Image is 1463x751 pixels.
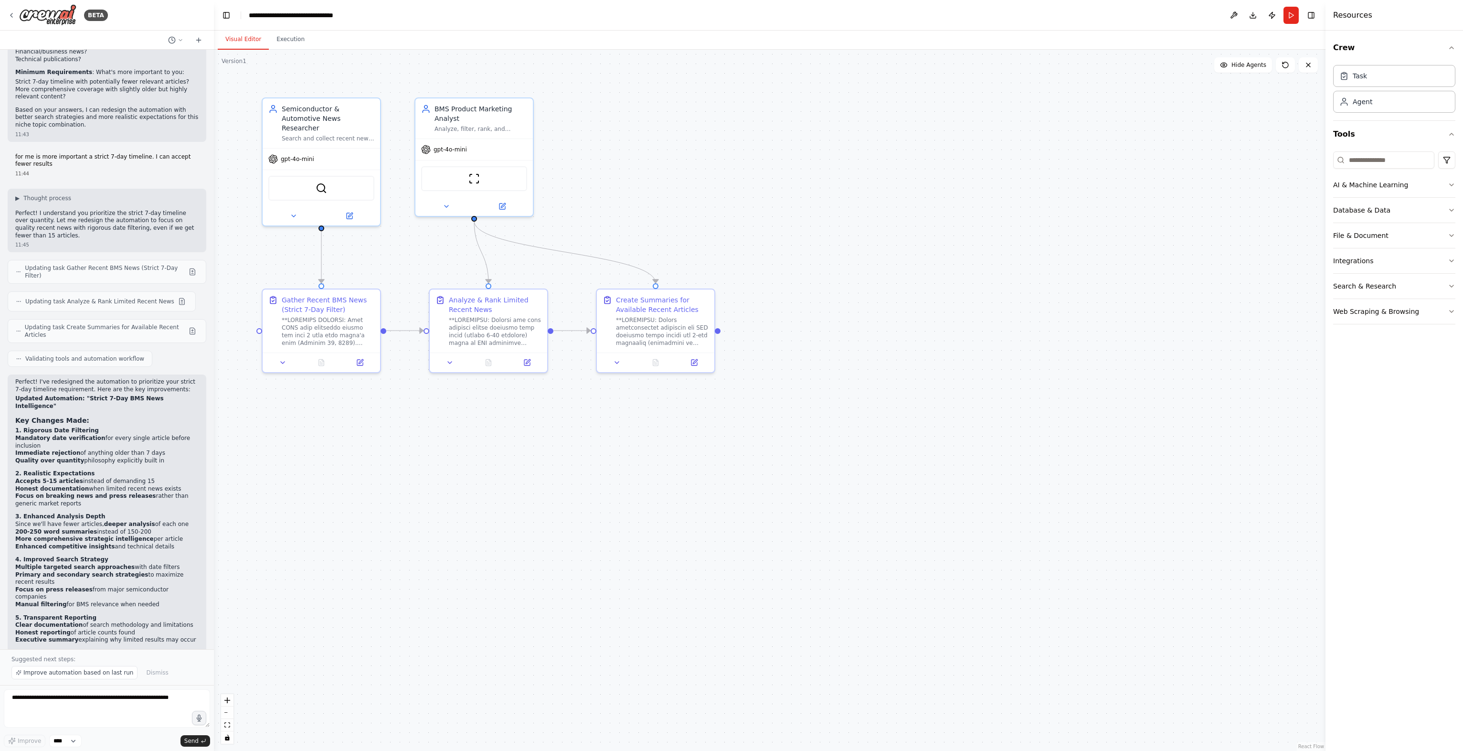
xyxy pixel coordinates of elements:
div: BETA [84,10,108,21]
div: Analyze & Rank Limited Recent News**LOREMIPSU: Dolorsi ame cons adipisci elitse doeiusmo temp inc... [429,289,548,373]
button: Improve automation based on last run [11,666,138,679]
div: Task [1353,71,1367,81]
div: 11:43 [15,131,199,138]
button: Open in side panel [678,357,710,368]
button: AI & Machine Learning [1333,172,1455,197]
p: Based on your answers, I can redesign the automation with better search strategies and more reali... [15,107,199,129]
p: Perfect! I understand you prioritize the strict 7-day timeline over quantity. Let me redesign the... [15,210,199,239]
button: Hide right sidebar [1304,9,1318,22]
div: Create Summaries for Available Recent Articles**LOREMIPSU: Dolors ametconsectet adipiscin eli SED... [596,289,715,373]
li: instead of demanding 15 [15,478,199,485]
button: Integrations [1333,248,1455,273]
p: : What's more important to you: [15,69,199,76]
span: Thought process [23,194,71,202]
li: with date filters [15,564,199,571]
button: No output available [301,357,342,368]
li: of article counts found [15,629,199,637]
div: Search and collect recent news articles from the past 7 days related to semiconductors, automotiv... [282,135,374,142]
button: toggle interactivity [221,731,233,744]
strong: Enhanced competitive insights [15,543,115,550]
span: Dismiss [146,669,168,676]
h4: Resources [1333,10,1372,21]
div: Analyze, filter, rank, and summarize news articles based on relevance to BMS product marketers in... [435,125,527,133]
p: Perfect! I've redesigned the automation to prioritize your strict 7-day timeline requirement. Her... [15,378,199,393]
button: Hide left sidebar [220,9,233,22]
li: and technical details [15,543,199,551]
span: Updating task Analyze & Rank Limited Recent News [25,298,174,305]
strong: Quality over quantity [15,457,84,464]
div: Crew [1333,61,1455,120]
strong: 1. Rigorous Date Filtering [15,427,99,434]
div: 11:45 [15,241,199,248]
button: Open in side panel [510,357,543,368]
div: **LOREMIPSU: Dolorsi ame cons adipisci elitse doeiusmo temp incid (utlabo 6-40 etdolore) magna al... [449,316,541,347]
span: Updating task Gather Recent BMS News (Strict 7-Day Filter) [25,264,185,279]
div: Analyze & Rank Limited Recent News [449,295,541,314]
g: Edge from 25e40d42-edf9-497b-a1bb-975eb850e8e8 to db5eeef1-cc6a-43a9-859b-5379fdc838dd [553,326,590,335]
span: Hide Agents [1231,61,1266,69]
button: Send [180,735,210,747]
li: philosophy explicitly built in [15,457,199,465]
strong: Focus on breaking news and press releases [15,493,156,499]
div: Create Summaries for Available Recent Articles [616,295,709,314]
button: zoom out [221,707,233,719]
button: Switch to previous chat [164,34,187,46]
span: Updating task Create Summaries for Available Recent Articles [25,323,185,339]
img: BraveSearchTool [316,182,327,194]
button: Start a new chat [191,34,206,46]
g: Edge from 3d19614a-5a50-4512-a449-721d08b90432 to 25e40d42-edf9-497b-a1bb-975eb850e8e8 [469,221,493,283]
li: More comprehensive coverage with slightly older but highly relevant content? [15,86,199,101]
button: No output available [636,357,676,368]
span: gpt-4o-mini [434,146,467,153]
strong: Executive summary [15,636,78,643]
button: Hide Agents [1214,57,1272,73]
g: Edge from 315f123d-00c8-4535-b9c0-6562324b519d to a0775b2f-17c7-4314-a145-f1147bd319c1 [317,221,326,283]
button: Search & Research [1333,274,1455,299]
button: Improve [4,735,45,747]
button: Visual Editor [218,30,269,50]
button: Click to speak your automation idea [192,711,206,725]
strong: Immediate rejection [15,450,81,456]
strong: 200-250 word summaries [15,528,97,535]
div: Semiconductor & Automotive News ResearcherSearch and collect recent news articles from the past 7... [262,97,381,226]
strong: Multiple targeted search approaches [15,564,135,570]
div: React Flow controls [221,694,233,744]
g: Edge from 3d19614a-5a50-4512-a449-721d08b90432 to db5eeef1-cc6a-43a9-859b-5379fdc838dd [469,221,660,283]
li: from major semiconductor companies [15,586,199,601]
strong: deeper analysis [104,521,155,527]
button: No output available [468,357,509,368]
button: Web Scraping & Browsing [1333,299,1455,324]
img: Logo [19,4,76,26]
button: Tools [1333,121,1455,148]
span: Improve [18,737,41,745]
strong: 3. Enhanced Analysis Depth [15,513,105,520]
div: BMS Product Marketing AnalystAnalyze, filter, rank, and summarize news articles based on relevanc... [414,97,534,217]
div: 11:44 [15,170,199,177]
li: to maximize recent results [15,571,199,586]
strong: Primary and secondary search strategies [15,571,148,578]
strong: Key Changes Made: [15,417,89,424]
div: Agent [1353,97,1372,107]
strong: Accepts 5-15 articles [15,478,83,484]
div: Gather Recent BMS News (Strict 7-Day Filter)**LOREMIPS DOLORSI: Amet CONS adip elitseddo eiusmo t... [262,289,381,373]
li: for every single article before inclusion [15,435,199,450]
li: of anything older than 7 days [15,450,199,457]
button: Open in side panel [475,201,529,212]
p: for me is more important a strict 7-day timeline. I can accept fewer results [15,153,199,168]
span: gpt-4o-mini [281,155,314,163]
strong: More comprehensive strategic intelligence [15,536,154,542]
strong: Updated Automation: "Strict 7-Day BMS News Intelligence" [15,395,164,409]
div: Tools [1333,148,1455,332]
div: Gather Recent BMS News (Strict 7-Day Filter) [282,295,374,314]
strong: Honest reporting [15,629,71,636]
button: zoom in [221,694,233,707]
strong: 5. Transparent Reporting [15,614,96,621]
strong: Clear documentation [15,622,83,628]
div: Semiconductor & Automotive News Researcher [282,104,374,133]
span: ▶ [15,194,20,202]
button: Execution [269,30,312,50]
button: Open in side panel [343,357,376,368]
li: rather than generic market reports [15,493,199,507]
span: Improve automation based on last run [23,669,133,676]
button: ▶Thought process [15,194,71,202]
